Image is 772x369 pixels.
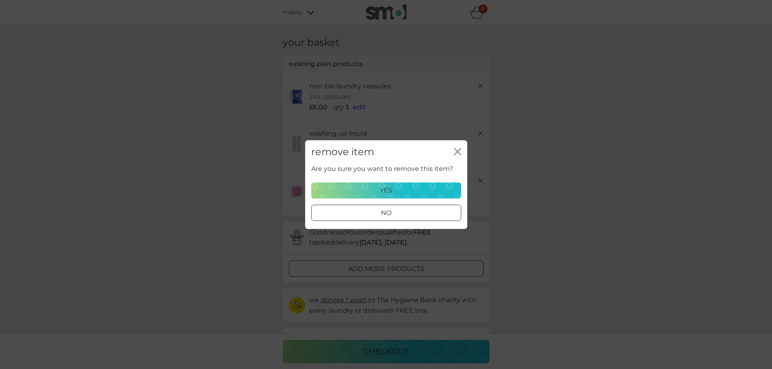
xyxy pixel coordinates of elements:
button: yes [311,182,461,198]
p: no [381,208,391,218]
p: Are you sure you want to remove this item? [311,164,453,175]
button: close [454,148,461,156]
h2: remove item [311,146,374,158]
p: yes [380,185,392,196]
button: no [311,205,461,221]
